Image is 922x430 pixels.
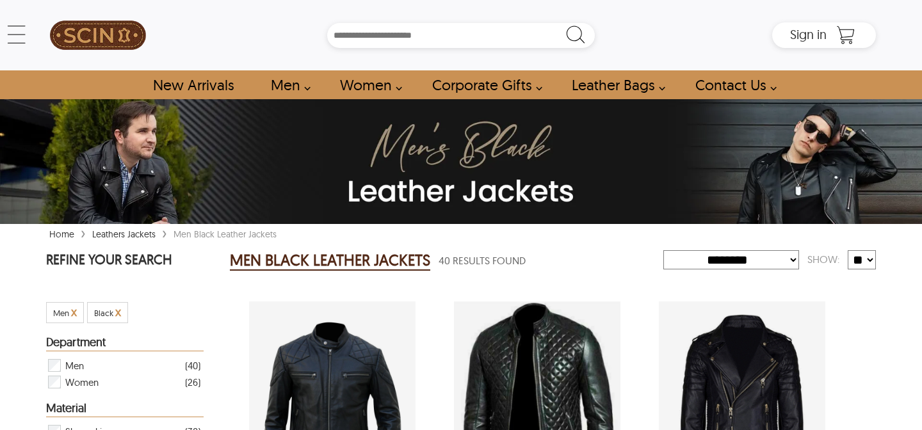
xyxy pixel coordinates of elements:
[162,221,167,244] span: ›
[790,26,827,42] span: Sign in
[185,374,200,390] div: ( 26 )
[170,228,280,241] div: Men Black Leather Jackets
[185,358,200,374] div: ( 40 )
[46,6,150,64] a: SCIN
[89,228,159,240] a: Leathers Jackets
[790,31,827,41] a: Sign in
[46,250,204,271] p: REFINE YOUR SEARCH
[46,336,204,351] div: Heading Filter Men Black Leather Jackets by Department
[94,308,113,318] span: Filter Black
[833,26,859,45] a: Shopping Cart
[65,374,99,390] span: Women
[138,70,248,99] a: Shop New Arrivals
[681,70,784,99] a: contact-us
[115,305,121,319] span: Cancel Filter
[799,248,848,271] div: Show:
[47,374,200,390] div: Filter Women Men Black Leather Jackets
[50,6,146,64] img: SCIN
[65,357,84,374] span: Men
[439,253,526,269] span: 40 Results Found
[47,357,200,374] div: Filter Men Men Black Leather Jackets
[53,308,69,318] span: Filter Men
[417,70,549,99] a: Shop Leather Corporate Gifts
[256,70,318,99] a: shop men's leather jackets
[46,402,204,417] div: Heading Filter Men Black Leather Jackets by Material
[230,248,663,273] div: Men Black Leather Jackets 40 Results Found
[230,250,430,271] h2: MEN BLACK LEATHER JACKETS
[46,228,77,240] a: Home
[325,70,409,99] a: Shop Women Leather Jackets
[81,221,86,244] span: ›
[557,70,672,99] a: Shop Leather Bags
[71,305,77,319] span: Cancel Filter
